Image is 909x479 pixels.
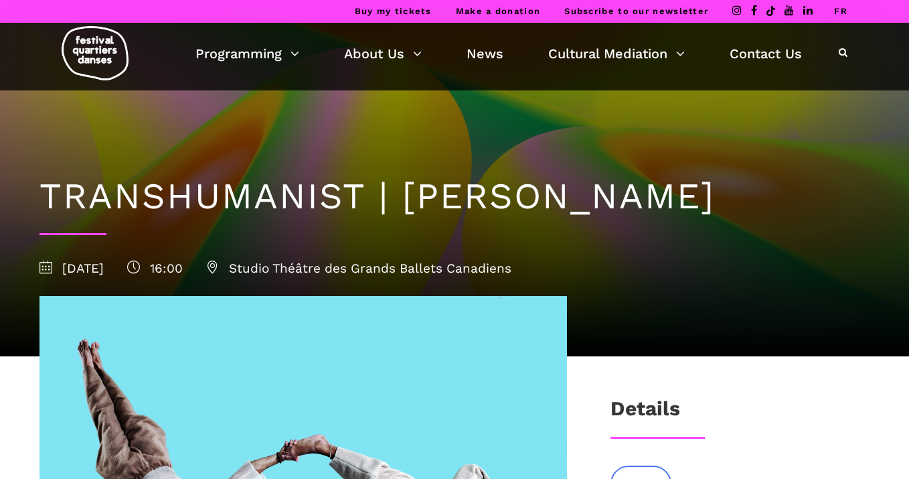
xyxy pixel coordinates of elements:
[456,6,541,16] a: Make a donation
[39,175,870,218] h1: TRANSHUMANIST | [PERSON_NAME]
[344,42,422,65] a: About Us
[39,261,104,276] span: [DATE]
[127,261,183,276] span: 16:00
[610,397,680,430] h3: Details
[467,42,503,65] a: News
[730,42,802,65] a: Contact Us
[195,42,299,65] a: Programming
[564,6,708,16] a: Subscribe to our newsletter
[206,261,511,276] span: Studio Théâtre des Grands Ballets Canadiens
[62,26,129,80] img: logo-fqd-med
[355,6,432,16] a: Buy my tickets
[548,42,685,65] a: Cultural Mediation
[834,6,847,16] a: FR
